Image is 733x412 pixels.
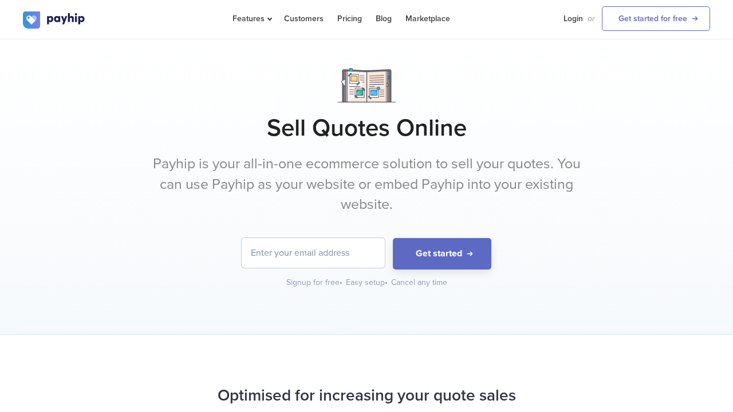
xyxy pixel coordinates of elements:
div: Cancel any time [391,277,447,288]
h2: Optimised for increasing your quote sales [23,381,710,411]
span: Features [232,14,270,23]
div: Easy setup [346,277,389,288]
a: Get started for free [602,6,710,31]
p: Payhip is your all-in-one ecommerce solution to sell your quotes. You can use Payhip as your webs... [152,154,581,215]
h1: Sell Quotes Online [23,114,710,142]
input: Enter your email address [242,238,385,268]
span: • [340,278,342,287]
img: logo.svg [23,11,86,29]
img: Notebook.png [338,68,396,102]
div: Signup for free [286,277,344,288]
span: • [385,278,388,287]
button: Get started [393,238,491,270]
